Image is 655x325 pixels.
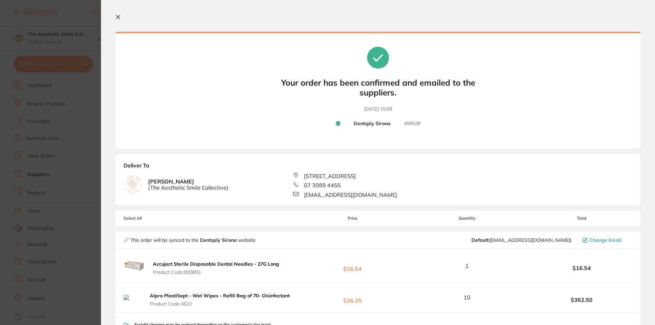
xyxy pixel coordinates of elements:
[404,121,420,127] small: # 89528
[150,293,290,299] b: Alpro PlastiSept - Wet Wipes - Refill Bag of 70- Disinfectant
[151,261,281,275] button: Accuject Sterile Disposable Dental Needles - 27G Long Product Code:900805
[153,261,279,267] b: Accuject Sterile Disposable Dental Needles - 27G Long
[304,173,356,179] span: [STREET_ADDRESS]
[589,237,622,243] span: Change Email
[124,175,142,194] img: empty.jpg
[471,237,571,243] span: clientservices@dentsplysirona.com
[200,237,238,243] strong: Dentsply Sirona
[123,216,192,221] span: Select All
[304,182,341,188] span: 07 3089 4455
[404,216,531,221] span: Quantity
[354,121,391,127] b: Dentsply Sirona
[276,78,480,98] b: Your order has been confirmed and emailed to the suppliers.
[531,265,632,271] b: $16.54
[123,295,142,300] img: bTNnb2F3Zw
[302,216,403,221] span: Price
[580,237,632,243] button: Change Email
[123,162,632,173] b: Deliver To
[302,260,403,272] b: $16.54
[302,291,403,304] b: $36.25
[150,301,293,307] span: Product Code: 4622
[130,237,256,243] p: This order will be synced to the website
[148,184,228,191] span: ( The Aesthetic Smile Collective )
[464,294,470,300] span: 10
[531,297,632,303] b: $362.50
[153,269,279,275] span: Product Code: 900805
[123,255,145,277] img: Y3FpN240aw
[465,263,469,269] span: 1
[148,293,295,307] button: Alpro PlastiSept - Wet Wipes - Refill Bag of 70- Disinfectant Product Code:4622
[531,216,632,221] span: Total
[148,178,228,191] b: [PERSON_NAME]
[304,192,397,198] span: [EMAIL_ADDRESS][DOMAIN_NAME]
[471,237,489,243] b: Default
[349,99,408,105] button: Back to Preview Orders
